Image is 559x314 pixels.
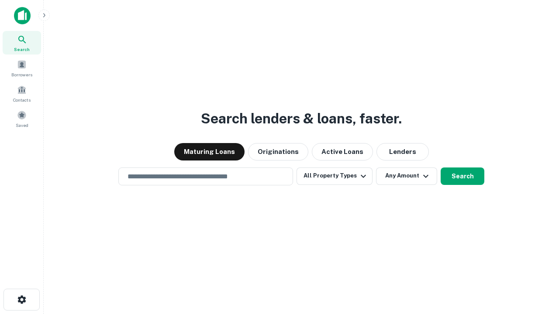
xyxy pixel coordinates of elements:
[3,56,41,80] a: Borrowers
[376,167,437,185] button: Any Amount
[297,167,373,185] button: All Property Types
[3,82,41,105] a: Contacts
[201,108,402,129] h3: Search lenders & loans, faster.
[441,167,484,185] button: Search
[312,143,373,160] button: Active Loans
[14,46,30,53] span: Search
[16,122,28,129] span: Saved
[174,143,245,160] button: Maturing Loans
[11,71,32,78] span: Borrowers
[248,143,308,160] button: Originations
[515,244,559,286] iframe: Chat Widget
[3,31,41,55] a: Search
[3,107,41,130] a: Saved
[376,143,429,160] button: Lenders
[14,7,31,24] img: capitalize-icon.png
[13,96,31,103] span: Contacts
